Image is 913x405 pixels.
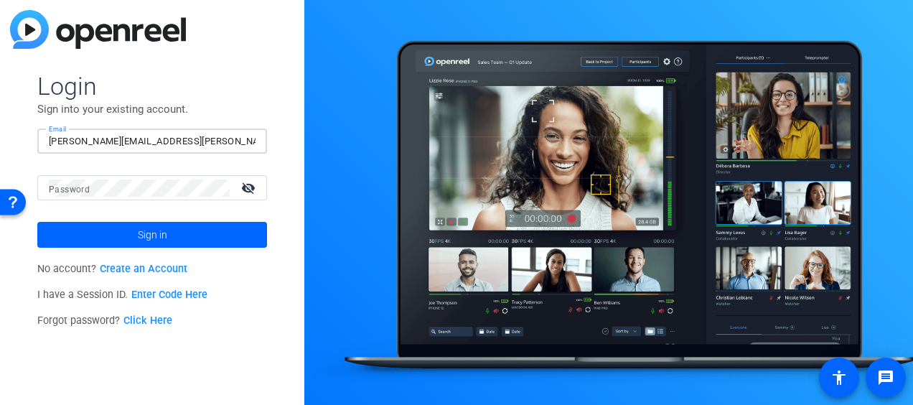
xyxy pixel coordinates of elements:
button: Sign in [37,222,267,248]
span: Forgot password? [37,315,172,327]
mat-label: Email [49,125,67,133]
span: Login [37,71,267,101]
a: Create an Account [100,263,187,275]
img: blue-gradient.svg [10,10,186,49]
mat-icon: message [877,369,894,386]
span: I have a Session ID. [37,289,207,301]
input: Enter Email Address [49,133,256,150]
p: Sign into your existing account. [37,101,267,117]
mat-icon: accessibility [830,369,848,386]
span: Sign in [138,217,167,253]
span: No account? [37,263,187,275]
mat-icon: visibility_off [233,177,267,198]
a: Click Here [123,315,172,327]
a: Enter Code Here [131,289,207,301]
mat-label: Password [49,185,90,195]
